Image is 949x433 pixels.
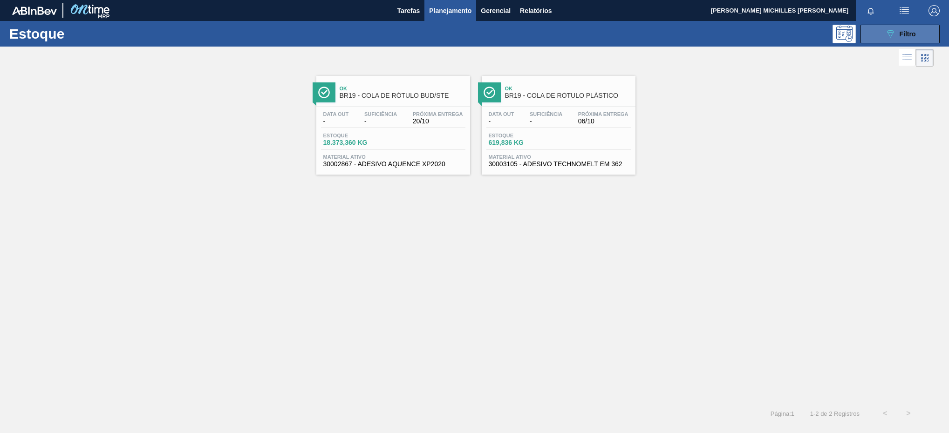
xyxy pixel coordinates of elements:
[413,118,463,125] span: 20/10
[929,5,940,16] img: Logout
[364,111,397,117] span: Suficiência
[899,49,916,67] div: Visão em Lista
[364,118,397,125] span: -
[860,25,940,43] button: Filtro
[520,5,552,16] span: Relatórios
[489,111,514,117] span: Data out
[489,161,628,168] span: 30003105 - ADESIVO TECHNOMELT EM 362
[484,87,495,98] img: Ícone
[900,30,916,38] span: Filtro
[323,133,389,138] span: Estoque
[808,410,860,417] span: 1 - 2 de 2 Registros
[413,111,463,117] span: Próxima Entrega
[505,92,631,99] span: BR19 - COLA DE RÓTULO PLÁSTICO
[9,28,150,39] h1: Estoque
[323,161,463,168] span: 30002867 - ADESIVO AQUENCE XP2020
[530,118,562,125] span: -
[856,4,886,17] button: Notificações
[578,111,628,117] span: Próxima Entrega
[323,154,463,160] span: Material ativo
[874,402,897,425] button: <
[340,92,465,99] span: BR19 - COLA DE RÓTULO BUD/STE
[897,402,920,425] button: >
[899,5,910,16] img: userActions
[530,111,562,117] span: Suficiência
[475,69,640,175] a: ÍconeOkBR19 - COLA DE RÓTULO PLÁSTICOData out-Suficiência-Próxima Entrega06/10Estoque619,836 KGMa...
[578,118,628,125] span: 06/10
[323,111,349,117] span: Data out
[397,5,420,16] span: Tarefas
[833,25,856,43] div: Pogramando: nenhum usuário selecionado
[489,118,514,125] span: -
[318,87,330,98] img: Ícone
[12,7,57,15] img: TNhmsLtSVTkK8tSr43FrP2fwEKptu5GPRR3wAAAABJRU5ErkJggg==
[309,69,475,175] a: ÍconeOkBR19 - COLA DE RÓTULO BUD/STEData out-Suficiência-Próxima Entrega20/10Estoque18.373,360 KG...
[505,86,631,91] span: Ok
[481,5,511,16] span: Gerencial
[340,86,465,91] span: Ok
[771,410,794,417] span: Página : 1
[429,5,471,16] span: Planejamento
[489,139,554,146] span: 619,836 KG
[916,49,934,67] div: Visão em Cards
[489,133,554,138] span: Estoque
[323,118,349,125] span: -
[489,154,628,160] span: Material ativo
[323,139,389,146] span: 18.373,360 KG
